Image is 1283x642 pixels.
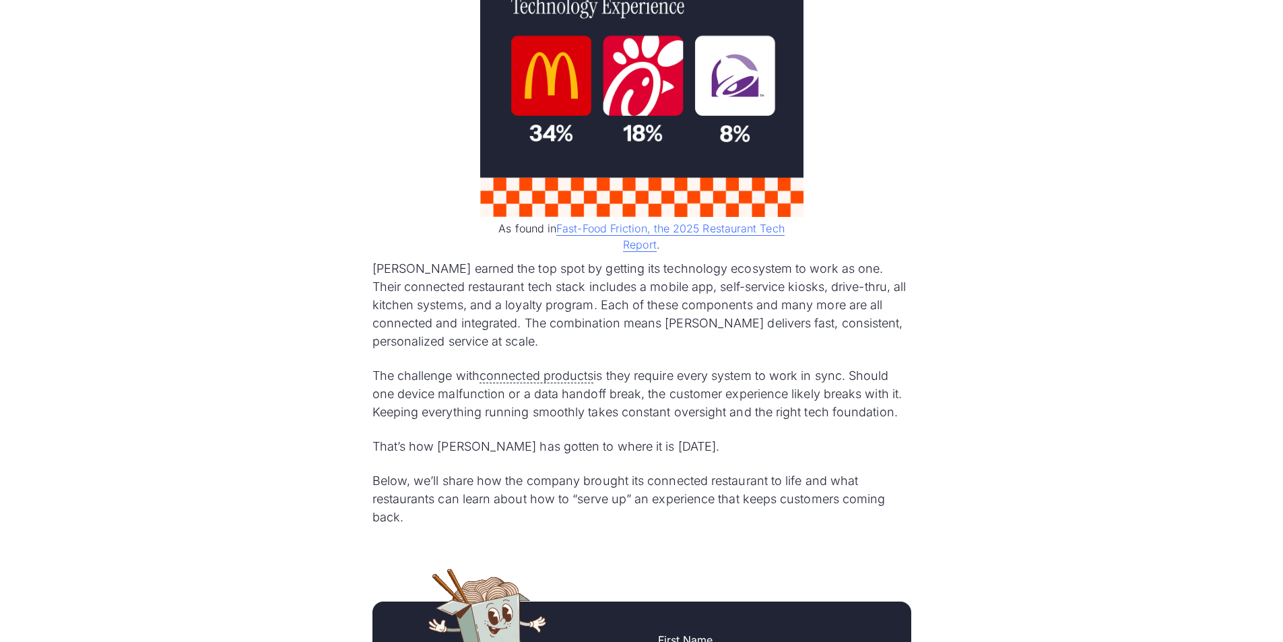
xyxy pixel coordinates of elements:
[480,368,593,383] span: connected products
[372,437,911,455] p: That’s how [PERSON_NAME] has gotten to where it is [DATE].
[372,259,911,350] p: [PERSON_NAME] earned the top spot by getting its technology ecosystem to work as one. Their conne...
[556,222,785,252] a: Fast-Food Friction, the 2025 Restaurant Tech Report
[480,220,803,253] figcaption: As found in .
[372,366,911,421] p: The challenge with is they require every system to work in sync. Should one device malfunction or...
[372,472,911,526] p: Below, we’ll share how the company brought its connected restaurant to life and what restaurants ...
